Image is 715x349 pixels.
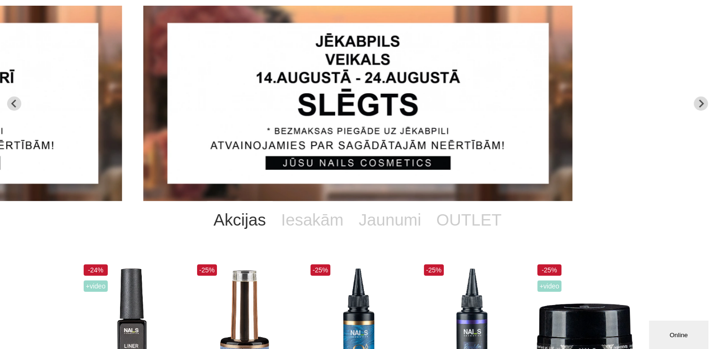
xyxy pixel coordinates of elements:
[274,201,351,239] a: Iesakām
[206,201,274,239] a: Akcijas
[649,319,710,349] iframe: chat widget
[7,96,21,111] button: Previous slide
[197,264,217,276] span: -25%
[143,6,572,201] li: 3 of 13
[84,280,108,292] span: +Video
[694,96,708,111] button: Next slide
[351,201,429,239] a: Jaunumi
[424,264,444,276] span: -25%
[537,264,562,276] span: -25%
[310,264,331,276] span: -25%
[84,264,108,276] span: -24%
[429,201,509,239] a: OUTLET
[537,280,562,292] span: +Video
